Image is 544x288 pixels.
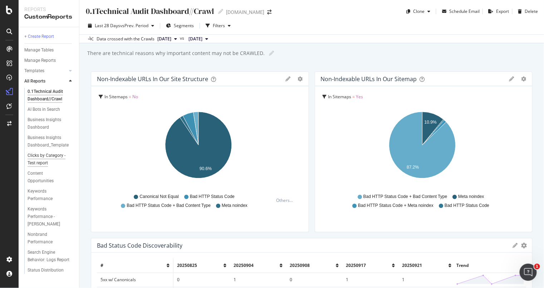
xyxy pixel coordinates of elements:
div: AI Bots in Search [28,106,60,113]
span: Bad HTTP Status Code [190,194,235,200]
a: Status Distribution [28,267,74,274]
td: 1 [399,273,455,287]
div: Bad Status Code Discoverability [97,242,182,249]
div: There are technical reasons why important content may not be CRAWLED. [87,50,265,57]
svg: A chart. [321,108,524,190]
div: CustomReports [24,13,73,21]
span: vs Prev. Period [120,23,148,29]
span: Meta noindex [459,194,484,200]
button: Segments [163,20,197,31]
span: Bad HTTP Status Code + Meta noindex [358,203,433,209]
button: [DATE] [186,35,211,43]
span: In Sitemaps [104,94,128,100]
span: Yes [356,94,363,100]
span: 20250825 [177,262,197,268]
a: All Reports [24,78,67,85]
text: 90.6% [200,166,212,171]
a: Clicks by Category -Test report [28,152,74,167]
div: Non-Indexable URLs in our sitemap [321,75,417,83]
a: Content Opportunities [28,170,74,185]
span: No [132,94,138,100]
span: Bad HTTP Status Code + Bad Content Type [363,194,447,200]
button: Clone [403,6,433,17]
div: Manage Tables [24,46,54,54]
span: vs [180,35,186,41]
div: Content Opportunities [28,170,67,185]
a: Keywords Performance - [PERSON_NAME] [28,205,74,228]
span: = [129,94,131,100]
span: 20250904 [234,262,254,268]
a: Manage Tables [24,46,74,54]
div: gear [521,76,526,81]
span: 1 [534,264,540,269]
div: Delete [525,8,538,14]
div: Non-Indexable URLs in our Site StructuregeargearIn Sitemaps = NoA chart.Canonical Not EqualBad HT... [91,71,309,232]
button: Delete [515,6,538,17]
text: 10.9% [425,120,437,125]
a: Templates [24,67,67,75]
a: + Create Report [24,33,74,40]
td: 0 [173,273,230,287]
div: + Create Report [24,33,54,40]
span: # [101,262,103,268]
div: gear [521,243,527,248]
span: Last 28 Days [95,23,120,29]
span: Meta noindex [222,203,248,209]
div: Clicks by Category -Test report [28,152,69,167]
div: Schedule Email [449,8,480,14]
td: 1 [230,273,286,287]
div: Filters [213,23,225,29]
svg: A chart. [97,108,300,190]
td: 1 [342,273,398,287]
div: Search Engine Behavior: Logs Report [28,249,70,264]
span: In Sitemaps [328,94,352,100]
a: AI Bots in Search [28,106,74,113]
div: Reports [24,6,73,13]
button: Schedule Email [439,6,480,17]
div: 0.1Technical Audit Dashboard//Crawl [85,6,214,17]
a: Nonbrand Performance [28,231,74,246]
div: gear [298,76,303,81]
div: Others... [276,197,296,203]
div: Data crossed with the Crawls [97,36,155,42]
div: Keywords Performance [28,188,68,203]
iframe: Intercom live chat [520,264,537,281]
span: Bad HTTP Status Code + Bad Content Type [127,203,211,209]
a: Business Insights Dashboard_Template [28,134,74,149]
div: Business Insights Dashboard_Template [28,134,70,149]
span: 20250921 [402,262,422,268]
td: 0 [286,273,342,287]
i: Edit report name [218,9,223,14]
div: [DOMAIN_NAME] [226,9,264,16]
span: Segments [174,23,194,29]
div: Non-Indexable URLs in our sitemapgeargearIn Sitemaps = YesA chart.Bad HTTP Status Code + Bad Cont... [315,71,533,232]
text: 87.2% [407,165,419,170]
div: Manage Reports [24,57,56,64]
div: Keywords Performance - Rachel WIP [28,205,70,228]
div: Clone [413,8,425,14]
i: Edit report name [269,51,274,56]
a: Keywords Performance [28,188,74,203]
a: Business Insights Dashboard [28,116,74,131]
div: Templates [24,67,44,75]
span: 2025 Aug. 20th [188,36,202,42]
button: Export [486,6,509,17]
div: arrow-right-arrow-left [267,10,271,15]
span: = [353,94,355,100]
a: Manage Reports [24,57,74,64]
span: Bad HTTP Status Code [445,203,489,209]
button: [DATE] [155,35,180,43]
div: Nonbrand Performance [28,231,68,246]
button: Filters [203,20,234,31]
div: Status Distribution [28,267,64,274]
div: Non-Indexable URLs in our Site Structure [97,75,208,83]
button: Last 28 DaysvsPrev. Period [85,20,157,31]
div: Export [496,8,509,14]
div: All Reports [24,78,45,85]
span: Trend [456,262,469,268]
div: 0.1Technical Audit Dashboard//Crawl [28,88,70,103]
a: 0.1Technical Audit Dashboard//Crawl [28,88,74,103]
td: 5xx w/ Canonicals [97,273,173,287]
